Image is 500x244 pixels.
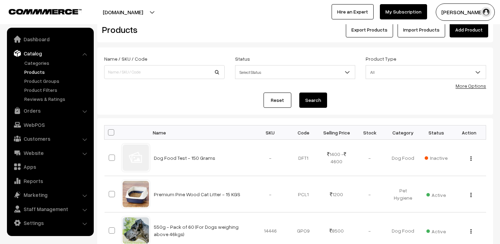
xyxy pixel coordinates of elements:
h2: Products [102,24,224,35]
img: Menu [470,229,472,234]
a: Dashboard [9,33,91,45]
td: 1200 [320,176,353,212]
a: Hire an Expert [332,4,374,19]
button: Search [299,93,327,108]
th: Name [150,125,254,140]
a: Settings [9,217,91,229]
td: - [353,140,386,176]
a: Product Groups [23,77,91,85]
a: Marketing [9,189,91,201]
a: Dog Food Test - 150 Grams [154,155,215,161]
th: Selling Price [320,125,353,140]
a: Reports [9,175,91,187]
td: Pet Hygiene [386,176,420,212]
th: SKU [254,125,287,140]
span: Inactive [425,154,448,162]
th: Code [287,125,320,140]
span: Active [426,226,446,235]
img: Menu [470,193,472,197]
button: Export Products [346,22,393,37]
a: Apps [9,160,91,173]
span: All [366,65,486,79]
td: - [353,176,386,212]
span: Select Status [235,65,356,79]
a: Orders [9,104,91,117]
button: [DOMAIN_NAME] [78,3,167,21]
img: Menu [470,156,472,161]
a: Premium Pine Wood Cat Litter - 15 KGS [154,191,240,197]
td: 1400 - 4600 [320,140,353,176]
label: Name / SKU / Code [104,55,147,62]
th: Category [386,125,420,140]
a: Add Product [450,22,488,37]
a: Reset [264,93,291,108]
a: Staff Management [9,203,91,215]
a: Reviews & Ratings [23,95,91,103]
a: 550g - Pack of 60 (For Dogs weighing above 46kgs) [154,224,239,237]
td: DFT1 [287,140,320,176]
span: Select Status [235,66,355,78]
img: COMMMERCE [9,9,82,14]
a: COMMMERCE [9,7,69,15]
a: Products [23,68,91,76]
a: More Options [456,83,486,89]
a: Website [9,147,91,159]
label: Status [235,55,250,62]
a: Categories [23,59,91,67]
img: user [481,7,491,17]
th: Action [453,125,486,140]
button: [PERSON_NAME] [436,3,495,21]
td: - [254,176,287,212]
td: PCL1 [287,176,320,212]
a: Catalog [9,47,91,60]
td: Dog Food [386,140,420,176]
th: Stock [353,125,386,140]
a: Customers [9,132,91,145]
span: All [366,66,486,78]
a: WebPOS [9,119,91,131]
th: Status [419,125,453,140]
input: Name / SKU / Code [104,65,225,79]
a: My Subscription [380,4,427,19]
a: Product Filters [23,86,91,94]
a: Import Products [398,22,445,37]
td: - [254,140,287,176]
span: Active [426,190,446,199]
label: Product Type [366,55,396,62]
